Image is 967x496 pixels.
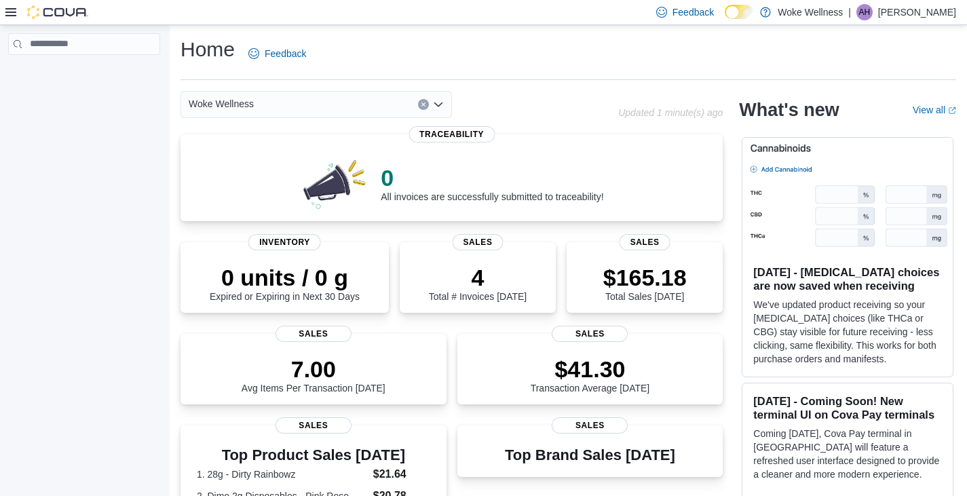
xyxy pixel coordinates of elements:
[300,156,371,210] img: 0
[778,4,843,20] p: Woke Wellness
[265,47,306,60] span: Feedback
[276,417,352,434] span: Sales
[552,326,628,342] span: Sales
[672,5,714,19] span: Feedback
[276,326,352,342] span: Sales
[210,264,360,291] p: 0 units / 0 g
[409,126,495,142] span: Traceability
[381,164,603,202] div: All invoices are successfully submitted to traceability!
[8,58,160,90] nav: Complex example
[189,96,254,112] span: Woke Wellness
[418,99,429,110] button: Clear input
[381,164,603,191] p: 0
[603,264,687,302] div: Total Sales [DATE]
[531,356,650,383] p: $41.30
[725,19,725,20] span: Dark Mode
[848,4,851,20] p: |
[248,234,321,250] span: Inventory
[242,356,385,394] div: Avg Items Per Transaction [DATE]
[739,99,839,121] h2: What's new
[197,468,368,481] dt: 1. 28g - Dirty Rainbowz
[373,466,430,482] dd: $21.64
[433,99,444,110] button: Open list of options
[753,265,942,292] h3: [DATE] - [MEDICAL_DATA] choices are now saved when receiving
[552,417,628,434] span: Sales
[620,234,670,250] span: Sales
[429,264,527,291] p: 4
[197,447,430,463] h3: Top Product Sales [DATE]
[753,427,942,481] p: Coming [DATE], Cova Pay terminal in [GEOGRAPHIC_DATA] will feature a refreshed user interface des...
[753,394,942,421] h3: [DATE] - Coming Soon! New terminal UI on Cova Pay terminals
[856,4,873,20] div: Amanda Hinkle
[913,104,956,115] a: View allExternal link
[618,107,723,118] p: Updated 1 minute(s) ago
[27,5,88,19] img: Cova
[242,356,385,383] p: 7.00
[505,447,675,463] h3: Top Brand Sales [DATE]
[243,40,311,67] a: Feedback
[603,264,687,291] p: $165.18
[859,4,871,20] span: AH
[531,356,650,394] div: Transaction Average [DATE]
[753,298,942,366] p: We've updated product receiving so your [MEDICAL_DATA] choices (like THCa or CBG) stay visible fo...
[181,36,235,63] h1: Home
[878,4,956,20] p: [PERSON_NAME]
[948,107,956,115] svg: External link
[429,264,527,302] div: Total # Invoices [DATE]
[453,234,504,250] span: Sales
[725,5,753,19] input: Dark Mode
[210,264,360,302] div: Expired or Expiring in Next 30 Days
